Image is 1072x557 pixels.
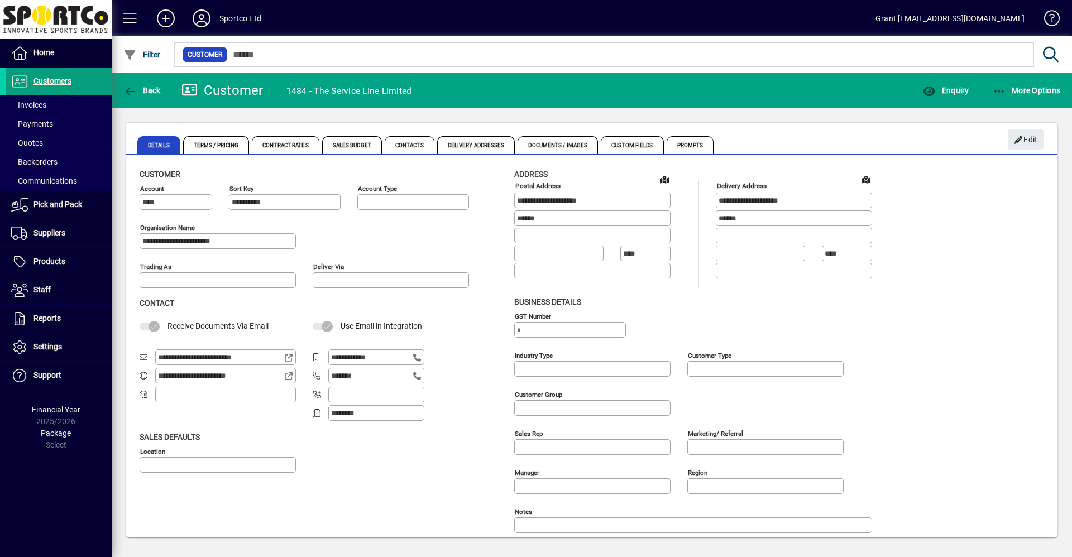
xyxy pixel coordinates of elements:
span: Invoices [11,100,46,109]
button: Edit [1008,129,1044,150]
button: Profile [184,8,219,28]
span: Reports [33,314,61,323]
button: More Options [990,80,1064,100]
mat-label: Sort key [229,185,253,193]
a: Home [6,39,112,67]
mat-label: Industry type [515,351,553,359]
mat-label: Marketing/ Referral [688,429,743,437]
span: Backorders [11,157,58,166]
mat-label: Deliver via [313,263,344,271]
span: Pick and Pack [33,200,82,209]
mat-label: Location [140,447,165,455]
span: Communications [11,176,77,185]
span: More Options [993,86,1061,95]
span: Home [33,48,54,57]
div: Grant [EMAIL_ADDRESS][DOMAIN_NAME] [875,9,1025,27]
a: Suppliers [6,219,112,247]
a: Products [6,248,112,276]
a: Settings [6,333,112,361]
span: Customer [188,49,222,60]
mat-label: Customer group [515,390,562,398]
span: Package [41,429,71,438]
span: Filter [123,50,161,59]
mat-label: Region [688,468,707,476]
span: Receive Documents Via Email [167,321,269,330]
span: Contract Rates [252,136,319,154]
div: Sportco Ltd [219,9,261,27]
span: Staff [33,285,51,294]
button: Back [121,80,164,100]
mat-label: Account Type [358,185,397,193]
a: Backorders [6,152,112,171]
span: Settings [33,342,62,351]
a: Support [6,362,112,390]
span: Prompts [667,136,714,154]
a: View on map [857,170,875,188]
span: Products [33,257,65,266]
mat-label: Notes [515,507,532,515]
span: Delivery Addresses [437,136,515,154]
a: Payments [6,114,112,133]
span: Payments [11,119,53,128]
a: Communications [6,171,112,190]
mat-label: Trading as [140,263,171,271]
span: Address [514,170,548,179]
a: Knowledge Base [1036,2,1058,39]
span: Sales defaults [140,433,200,441]
a: Quotes [6,133,112,152]
mat-label: Customer type [688,351,731,359]
span: Financial Year [32,405,80,414]
span: Back [123,86,161,95]
mat-label: GST Number [515,312,551,320]
span: Enquiry [922,86,969,95]
mat-label: Sales rep [515,429,543,437]
a: Reports [6,305,112,333]
mat-label: Account [140,185,164,193]
mat-label: Manager [515,468,539,476]
span: Suppliers [33,228,65,237]
span: Sales Budget [322,136,382,154]
span: Customer [140,170,180,179]
span: Customers [33,76,71,85]
span: Custom Fields [601,136,663,154]
span: Quotes [11,138,43,147]
div: Customer [181,81,264,99]
span: Contact [140,299,174,308]
span: Contacts [385,136,434,154]
a: Staff [6,276,112,304]
div: 1484 - The Service Line Limited [286,82,412,100]
span: Terms / Pricing [183,136,250,154]
span: Documents / Images [518,136,598,154]
span: Business details [514,297,581,306]
app-page-header-button: Back [112,80,173,100]
span: Use Email in Integration [341,321,422,330]
a: Pick and Pack [6,191,112,219]
button: Add [148,8,184,28]
span: Details [137,136,180,154]
a: Invoices [6,95,112,114]
button: Filter [121,45,164,65]
mat-label: Organisation name [140,224,195,232]
span: Support [33,371,61,380]
button: Enquiry [920,80,971,100]
a: View on map [655,170,673,188]
span: Edit [1014,131,1038,149]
